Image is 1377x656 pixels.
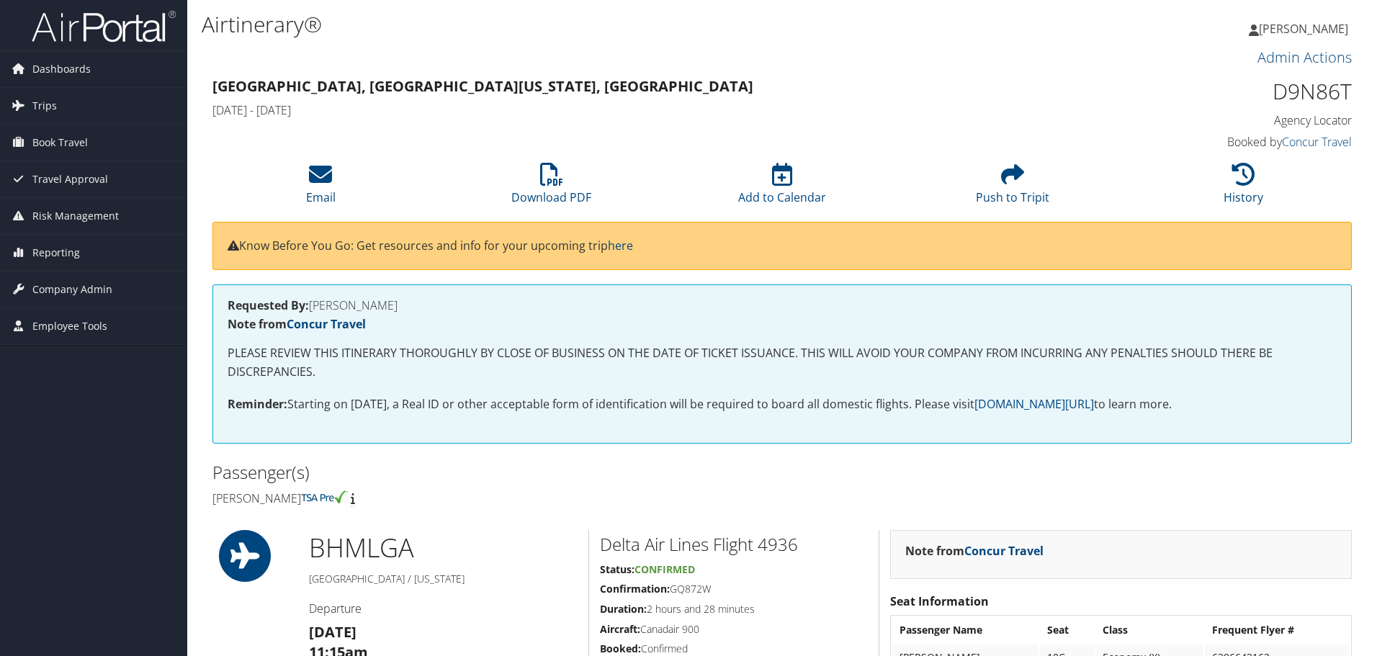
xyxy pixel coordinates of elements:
h4: Agency Locator [1083,112,1352,128]
span: Book Travel [32,125,88,161]
h5: GQ872W [600,582,868,596]
p: Starting on [DATE], a Real ID or other acceptable form of identification will be required to boar... [228,395,1337,414]
span: Confirmed [634,562,695,576]
p: Know Before You Go: Get resources and info for your upcoming trip [228,237,1337,256]
h4: [DATE] - [DATE] [212,102,1062,118]
strong: Requested By: [228,297,309,313]
a: [PERSON_NAME] [1249,7,1363,50]
p: PLEASE REVIEW THIS ITINERARY THOROUGHLY BY CLOSE OF BUSINESS ON THE DATE OF TICKET ISSUANCE. THIS... [228,344,1337,381]
h5: Canadair 900 [600,622,868,637]
a: here [608,238,633,253]
strong: Note from [905,543,1044,559]
strong: Note from [228,316,366,332]
img: airportal-logo.png [32,9,176,43]
th: Frequent Flyer # [1205,617,1350,643]
a: Concur Travel [1282,134,1352,150]
strong: Seat Information [890,593,989,609]
span: Dashboards [32,51,91,87]
th: Passenger Name [892,617,1039,643]
span: Company Admin [32,271,112,307]
h1: Airtinerary® [202,9,976,40]
a: [DOMAIN_NAME][URL] [974,396,1094,412]
span: Trips [32,88,57,124]
span: Reporting [32,235,80,271]
a: Push to Tripit [976,171,1049,205]
span: Risk Management [32,198,119,234]
strong: Aircraft: [600,622,640,636]
span: Employee Tools [32,308,107,344]
h2: Passenger(s) [212,460,771,485]
h4: Booked by [1083,134,1352,150]
strong: Duration: [600,602,647,616]
h1: D9N86T [1083,76,1352,107]
h4: [PERSON_NAME] [228,300,1337,311]
strong: Booked: [600,642,641,655]
h5: 2 hours and 28 minutes [600,602,868,616]
strong: Reminder: [228,396,287,412]
strong: Confirmation: [600,582,670,596]
strong: Status: [600,562,634,576]
strong: [DATE] [309,622,356,642]
h4: [PERSON_NAME] [212,490,771,506]
h4: Departure [309,601,578,616]
a: History [1224,171,1263,205]
th: Seat [1040,617,1094,643]
a: Email [306,171,336,205]
h5: Confirmed [600,642,868,656]
a: Admin Actions [1257,48,1352,67]
span: [PERSON_NAME] [1259,21,1348,37]
h5: [GEOGRAPHIC_DATA] / [US_STATE] [309,572,578,586]
a: Concur Travel [287,316,366,332]
strong: [GEOGRAPHIC_DATA], [GEOGRAPHIC_DATA] [US_STATE], [GEOGRAPHIC_DATA] [212,76,753,96]
a: Concur Travel [964,543,1044,559]
a: Add to Calendar [738,171,826,205]
h1: BHM LGA [309,530,578,566]
th: Class [1095,617,1203,643]
a: Download PDF [511,171,591,205]
span: Travel Approval [32,161,108,197]
h2: Delta Air Lines Flight 4936 [600,532,868,557]
img: tsa-precheck.png [301,490,348,503]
